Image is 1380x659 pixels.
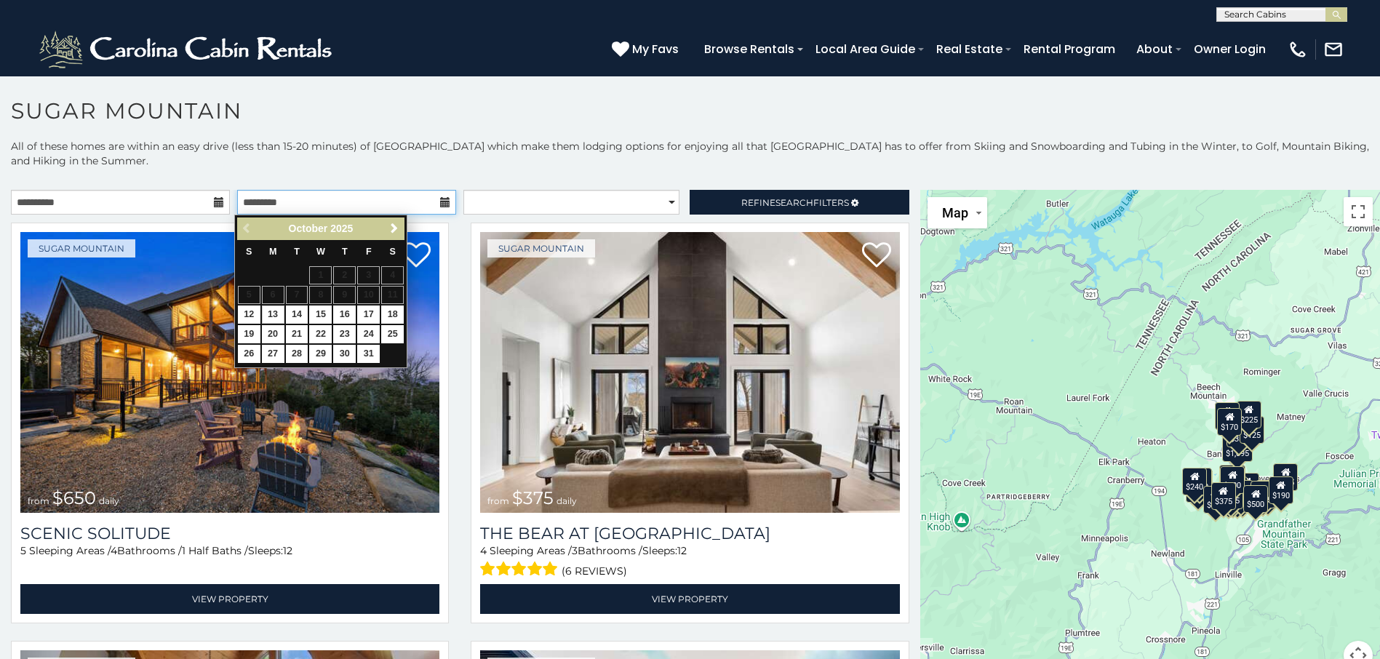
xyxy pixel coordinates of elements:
span: My Favs [632,40,679,58]
a: 19 [238,325,260,343]
a: About [1129,36,1180,62]
a: 28 [286,345,308,363]
a: Browse Rentals [697,36,802,62]
a: 20 [262,325,284,343]
div: $265 [1221,465,1245,492]
a: 17 [357,305,380,324]
div: Sleeping Areas / Bathrooms / Sleeps: [480,543,899,580]
a: 31 [357,345,380,363]
a: 30 [333,345,356,363]
span: Tuesday [294,247,300,257]
span: from [28,495,49,506]
a: 24 [357,325,380,343]
span: $650 [52,487,96,508]
a: 16 [333,305,356,324]
div: $300 [1220,466,1245,494]
span: Next [388,223,400,234]
span: 2025 [330,223,353,234]
h3: The Bear At Sugar Mountain [480,524,899,543]
span: Thursday [342,247,348,257]
a: 29 [309,345,332,363]
a: 12 [238,305,260,324]
div: $240 [1215,402,1240,430]
a: 21 [286,325,308,343]
span: Map [942,205,968,220]
div: $200 [1235,473,1259,500]
span: $375 [512,487,554,508]
span: Search [775,197,813,208]
a: Sugar Mountain [28,239,135,257]
div: Sleeping Areas / Bathrooms / Sleeps: [20,543,439,580]
a: Add to favorites [402,241,431,271]
a: Sugar Mountain [487,239,595,257]
span: 3 [572,544,578,557]
a: 15 [309,305,332,324]
div: $190 [1219,465,1244,492]
span: Sunday [246,247,252,257]
span: daily [99,495,119,506]
span: Saturday [389,247,395,257]
img: phone-regular-white.png [1288,39,1308,60]
div: $500 [1243,485,1268,513]
div: $190 [1269,476,1293,504]
img: Scenic Solitude [20,232,439,513]
div: $170 [1217,408,1242,436]
a: 27 [262,345,284,363]
span: from [487,495,509,506]
div: $155 [1273,463,1298,491]
a: Scenic Solitude from $650 daily [20,232,439,513]
span: 12 [677,544,687,557]
a: Owner Login [1186,36,1273,62]
a: 13 [262,305,284,324]
a: 22 [309,325,332,343]
div: $125 [1240,416,1264,444]
span: (6 reviews) [562,562,627,580]
span: 4 [480,544,487,557]
span: 5 [20,544,26,557]
a: My Favs [612,40,682,59]
span: 1 Half Baths / [182,544,248,557]
span: Friday [366,247,372,257]
a: The Bear At [GEOGRAPHIC_DATA] [480,524,899,543]
a: View Property [20,584,439,614]
div: $240 [1182,468,1207,495]
span: daily [557,495,577,506]
a: 25 [381,325,404,343]
a: Local Area Guide [808,36,922,62]
div: $650 [1202,486,1227,514]
div: $1,095 [1222,434,1253,462]
span: Wednesday [316,247,325,257]
a: 14 [286,305,308,324]
a: 23 [333,325,356,343]
span: 4 [111,544,117,557]
a: Rental Program [1016,36,1122,62]
img: White-1-2.png [36,28,338,71]
a: RefineSearchFilters [690,190,909,215]
a: Scenic Solitude [20,524,439,543]
a: Next [385,220,403,238]
a: View Property [480,584,899,614]
a: Real Estate [929,36,1010,62]
span: 12 [283,544,292,557]
a: Add to favorites [862,241,891,271]
a: 26 [238,345,260,363]
span: Monday [269,247,277,257]
span: October [289,223,328,234]
div: $375 [1211,482,1236,510]
div: $195 [1251,481,1275,508]
img: The Bear At Sugar Mountain [480,232,899,513]
a: 18 [381,305,404,324]
span: Refine Filters [741,197,849,208]
div: $225 [1237,401,1261,428]
button: Change map style [928,197,987,228]
button: Toggle fullscreen view [1344,197,1373,226]
img: mail-regular-white.png [1323,39,1344,60]
a: The Bear At Sugar Mountain from $375 daily [480,232,899,513]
